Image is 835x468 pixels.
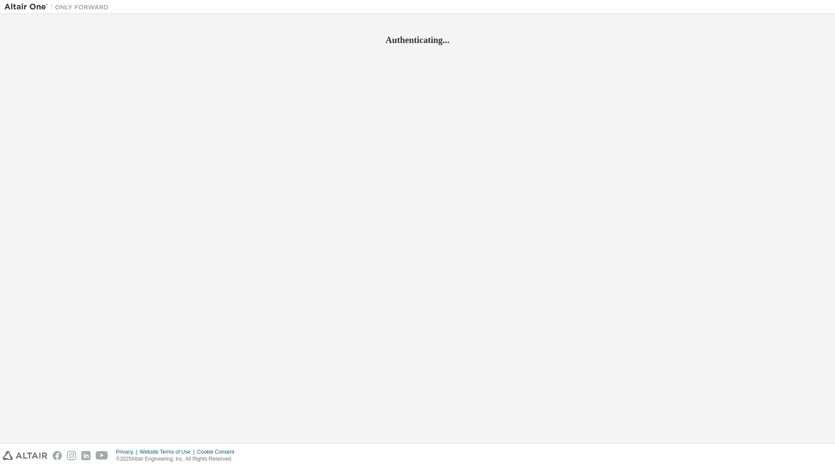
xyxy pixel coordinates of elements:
[116,455,240,463] p: © 2025 Altair Engineering, Inc. All Rights Reserved.
[81,451,90,460] img: linkedin.svg
[4,3,113,11] img: Altair One
[3,451,47,460] img: altair_logo.svg
[4,34,831,46] h2: Authenticating...
[96,451,108,460] img: youtube.svg
[53,451,62,460] img: facebook.svg
[140,448,197,455] div: Website Terms of Use
[67,451,76,460] img: instagram.svg
[197,448,239,455] div: Cookie Consent
[116,448,140,455] div: Privacy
